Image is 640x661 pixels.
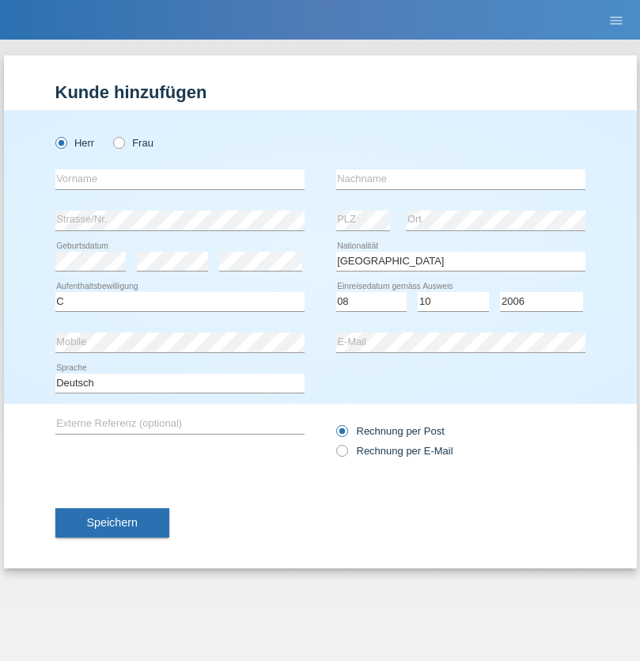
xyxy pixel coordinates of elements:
[336,445,453,457] label: Rechnung per E-Mail
[113,137,123,147] input: Frau
[336,445,347,465] input: Rechnung per E-Mail
[55,82,585,102] h1: Kunde hinzufügen
[87,516,138,529] span: Speichern
[608,13,624,28] i: menu
[55,137,66,147] input: Herr
[336,425,445,437] label: Rechnung per Post
[113,137,153,149] label: Frau
[336,425,347,445] input: Rechnung per Post
[600,15,632,25] a: menu
[55,508,169,538] button: Speichern
[55,137,95,149] label: Herr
